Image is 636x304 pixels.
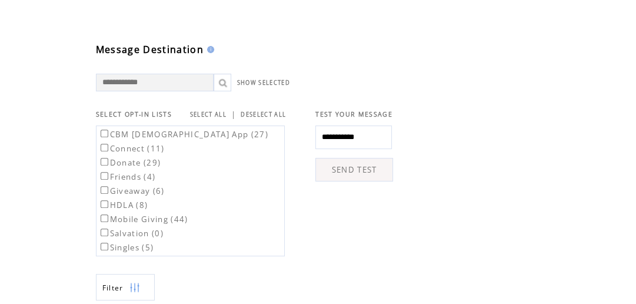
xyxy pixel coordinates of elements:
[315,110,392,118] span: TEST YOUR MESSAGE
[98,200,148,210] label: HDLA (8)
[237,79,290,87] a: SHOW SELECTED
[98,143,165,154] label: Connect (11)
[98,242,154,253] label: Singles (5)
[101,172,108,180] input: Friends (4)
[241,111,286,118] a: DESELECT ALL
[98,214,188,224] label: Mobile Giving (44)
[96,110,172,118] span: SELECT OPT-IN LISTS
[101,158,108,166] input: Donate (29)
[101,200,108,208] input: HDLA (8)
[204,46,214,53] img: help.gif
[98,171,156,182] label: Friends (4)
[101,130,108,137] input: CBM [DEMOGRAPHIC_DATA] App (27)
[96,274,155,300] a: Filter
[231,109,236,120] span: |
[96,43,204,56] span: Message Destination
[98,186,165,196] label: Giveaway (6)
[101,214,108,222] input: Mobile Giving (44)
[101,229,108,236] input: Salvation (0)
[190,111,227,118] a: SELECT ALL
[98,228,164,239] label: Salvation (0)
[98,157,161,168] label: Donate (29)
[101,186,108,194] input: Giveaway (6)
[315,158,393,181] a: SEND TEST
[101,243,108,250] input: Singles (5)
[129,275,140,301] img: filters.png
[98,129,268,140] label: CBM [DEMOGRAPHIC_DATA] App (27)
[102,283,124,293] span: Show filters
[101,144,108,151] input: Connect (11)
